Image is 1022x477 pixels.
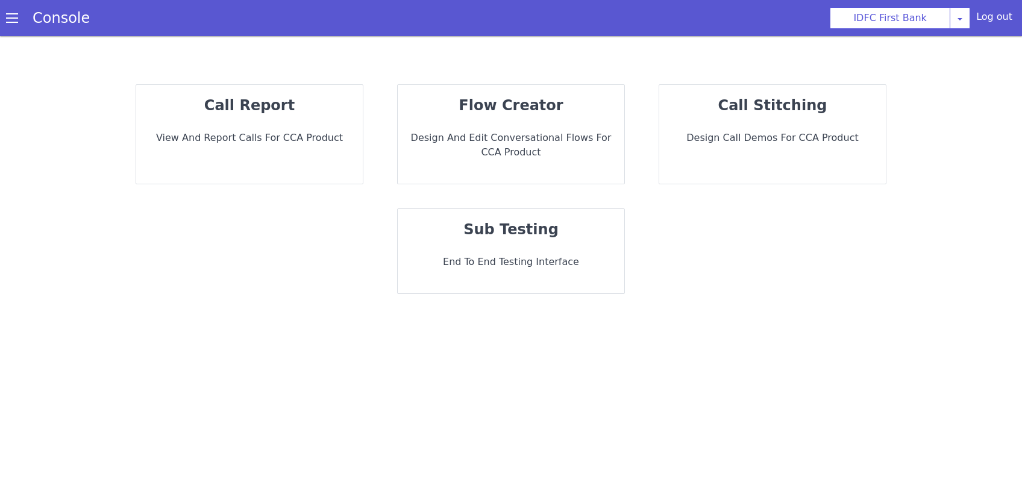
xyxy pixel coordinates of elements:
button: IDFC First Bank [835,16,956,41]
p: Design call demos for CCA Product [671,135,879,155]
strong: sub testing [463,220,559,239]
p: View and report calls for CCA Product [148,120,356,140]
p: Design and Edit Conversational flows for CCA Product [410,128,618,162]
strong: call stitching [721,103,831,123]
div: Log out [982,22,1018,43]
strong: call report [208,89,299,108]
strong: flow creator [462,96,567,116]
p: End to End Testing Interface [407,252,615,272]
